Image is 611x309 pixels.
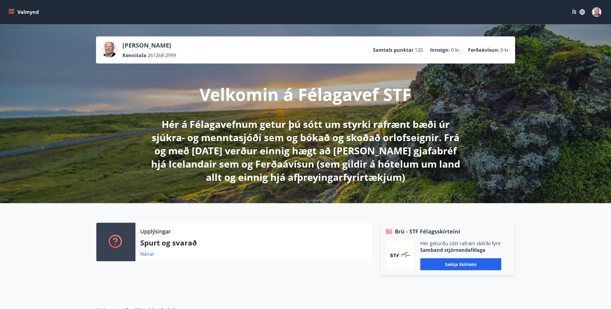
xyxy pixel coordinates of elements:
img: vjCaq2fThgY3EUYqSgpjEiBg6WP39ov69hlhuPVN.png [390,252,411,258]
button: menu [7,7,41,17]
p: Samtals punktar [373,47,414,53]
button: Sækja skírteini [420,258,501,270]
p: Inneign : [430,47,450,53]
p: Samband stjórnendafélaga [420,247,501,253]
img: t0U87YgEnNpUhGGsXWEUcGcL775GMKtqExQ2cWWx.jpg [592,8,601,16]
p: Upplýsingar [140,227,171,235]
a: Nánar [140,251,154,257]
span: 0 kr. [451,47,461,53]
p: Hér geturðu sótt rafræn skilríki fyrir [420,240,501,247]
img: t0U87YgEnNpUhGGsXWEUcGcL775GMKtqExQ2cWWx.jpg [101,42,117,57]
button: ÍS [569,7,588,17]
p: Velkomin á Félagavef STF [200,83,411,106]
span: 0 kr. [501,47,510,53]
span: Brú - STF Félagsskírteini [395,227,460,235]
p: Spurt og svarað [140,238,368,248]
p: Hér á Félagavefnum getur þú sótt um styrki rafrænt bæði úr sjúkra- og menntasjóði sem og bókað og... [147,118,464,184]
p: Kennitala [123,52,146,59]
span: 120 [415,47,423,53]
span: 261268-2999 [147,52,176,59]
p: Ferðaávísun : [468,47,499,53]
p: [PERSON_NAME] [123,41,176,50]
